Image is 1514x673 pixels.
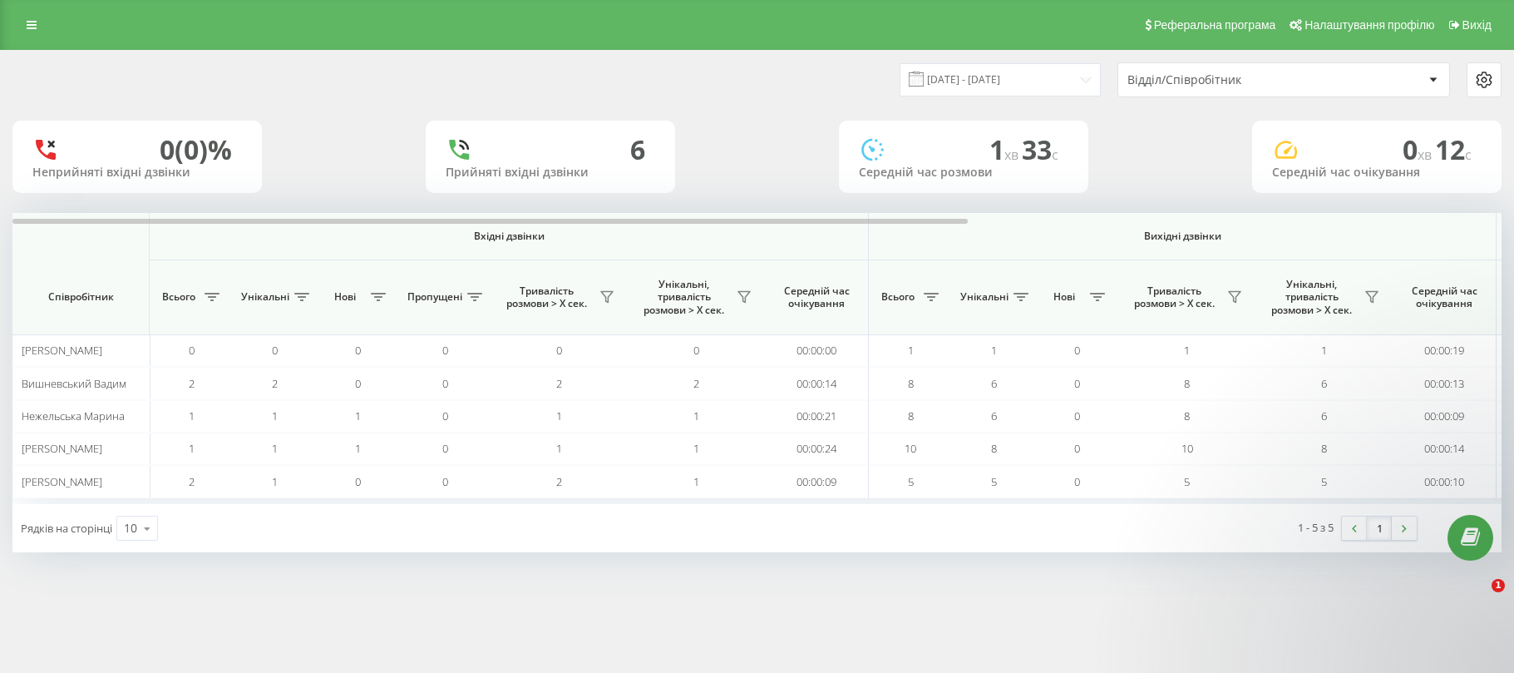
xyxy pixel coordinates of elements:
span: 0 [1074,343,1080,358]
span: 2 [693,376,699,391]
span: Всього [877,290,919,304]
span: 2 [189,474,195,489]
span: 1 [355,408,361,423]
div: Неприйняті вхідні дзвінки [32,166,242,180]
span: 1 [1492,579,1505,592]
div: Відділ/Співробітник [1127,73,1326,87]
span: 0 [1074,376,1080,391]
span: 0 [1074,474,1080,489]
span: 0 [556,343,562,358]
iframe: Intercom live chat [1457,579,1497,619]
span: 1 [989,131,1022,167]
span: хв [1418,146,1435,164]
span: 1 [693,441,699,456]
span: 0 [442,376,448,391]
span: Пропущені [407,290,462,304]
span: 1 [1184,343,1190,358]
div: Прийняті вхідні дзвінки [446,166,655,180]
span: Тривалість розмови > Х сек. [1127,285,1222,310]
span: 6 [991,376,997,391]
span: Вхідні дзвінки [193,230,825,243]
span: 1 [991,343,997,358]
span: 0 [189,343,195,358]
span: хв [1004,146,1022,164]
span: Тривалість розмови > Х сек. [499,285,594,310]
span: 1 [355,441,361,456]
span: Співробітник [27,290,135,304]
span: 8 [908,408,914,423]
span: 12 [1435,131,1472,167]
span: 5 [991,474,997,489]
span: 1 [693,474,699,489]
span: 0 [442,441,448,456]
span: Унікальні [241,290,289,304]
span: 1 [272,441,278,456]
span: Вихід [1462,18,1492,32]
span: Рядків на сторінці [21,521,112,536]
span: 1 [189,441,195,456]
span: 0 [442,408,448,423]
span: 2 [556,474,562,489]
td: 00:00:21 [765,400,869,433]
span: 1 [908,343,914,358]
span: 6 [991,408,997,423]
td: 00:00:09 [765,465,869,497]
span: 10 [905,441,916,456]
span: 2 [556,376,562,391]
span: 2 [272,376,278,391]
div: 10 [124,520,137,537]
span: 8 [1184,408,1190,423]
span: 8 [991,441,997,456]
div: 6 [630,134,645,166]
span: 2 [189,376,195,391]
div: Середній час очікування [1272,166,1482,180]
span: Нові [324,290,366,304]
span: 1 [693,408,699,423]
span: 1 [272,474,278,489]
span: Реферальна програма [1154,18,1276,32]
span: 0 [355,376,361,391]
span: c [1052,146,1058,164]
span: 8 [1184,376,1190,391]
span: Унікальні [960,290,1009,304]
span: Вишневський Вадим [22,376,126,391]
div: Середній час розмови [859,166,1068,180]
span: 0 [272,343,278,358]
td: 00:00:00 [765,334,869,367]
td: 00:00:24 [765,433,869,465]
span: 5 [908,474,914,489]
span: Унікальні, тривалість розмови > Х сек. [636,278,732,317]
span: Налаштування профілю [1304,18,1434,32]
span: 0 [355,343,361,358]
span: 8 [908,376,914,391]
div: 0 (0)% [160,134,232,166]
span: 0 [1403,131,1435,167]
span: [PERSON_NAME] [22,474,102,489]
span: Вихідні дзвінки [908,230,1457,243]
span: [PERSON_NAME] [22,343,102,358]
span: 0 [693,343,699,358]
span: c [1465,146,1472,164]
span: Всього [158,290,200,304]
span: 1 [272,408,278,423]
span: 1 [556,408,562,423]
span: 0 [1074,408,1080,423]
span: [PERSON_NAME] [22,441,102,456]
span: 0 [1074,441,1080,456]
span: 10 [1181,441,1193,456]
span: 5 [1184,474,1190,489]
span: 1 [556,441,562,456]
span: 0 [442,343,448,358]
span: 0 [355,474,361,489]
span: Нові [1043,290,1085,304]
td: 00:00:14 [765,367,869,399]
span: Нежельська Марина [22,408,125,423]
span: 0 [442,474,448,489]
span: 33 [1022,131,1058,167]
span: Середній час очікування [777,285,856,310]
span: 1 [189,408,195,423]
